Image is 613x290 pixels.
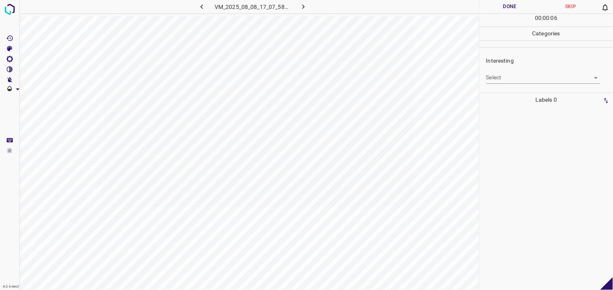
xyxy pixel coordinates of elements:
[535,14,541,22] p: 00
[535,14,557,26] div: : :
[543,14,550,22] p: 00
[1,283,21,290] div: 4.3.6-dev2
[486,57,613,65] p: Interesting
[215,2,291,13] h6: VM_2025_08_08_17_07_58_081_02.gif
[482,93,611,107] p: Labels 0
[480,27,613,40] p: Categories
[2,2,17,17] img: logo
[551,14,557,22] p: 06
